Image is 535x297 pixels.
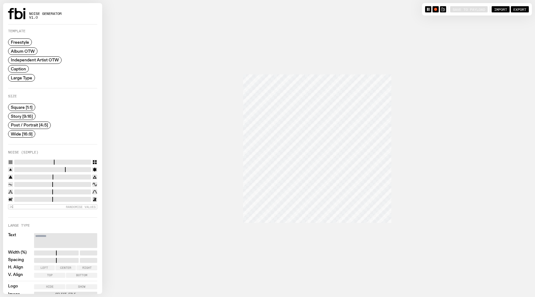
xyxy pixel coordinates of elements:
button: Import [492,6,510,12]
span: Story [9:16] [11,114,33,118]
span: Center [60,266,71,269]
label: H. Align [8,265,23,270]
button: Save to Payload [450,6,488,12]
span: Freestyle [11,40,29,45]
button: Export [511,6,529,12]
span: v1.0 [29,16,62,19]
span: Right [82,266,92,269]
span: Top [47,274,53,277]
span: Independent Artist OTW [11,58,59,62]
span: Bottom [76,274,87,277]
span: Caption [11,67,26,71]
label: Width (%) [8,250,27,255]
span: Import [494,7,507,11]
span: Large Type [11,75,32,80]
span: Randomise Values [66,205,96,209]
span: Show [78,285,85,288]
label: V. Align [8,273,23,278]
button: Randomise Values [8,204,97,209]
span: Post / Portrait [4:5] [11,123,48,127]
label: Noise (Simple) [8,151,38,154]
label: Select File [35,292,96,297]
label: Size [8,95,17,98]
span: Hide [46,285,54,288]
span: Square [1:1] [11,105,33,110]
span: Export [513,7,526,11]
span: Album OTW [11,49,35,53]
label: Template [8,29,25,33]
label: Spacing [8,258,24,263]
span: Wide [16:9] [11,132,33,136]
span: Save to Payload [453,7,485,11]
label: Image [8,292,20,296]
label: Logo [8,284,18,289]
span: Noise Generator [29,12,62,16]
label: Text [8,233,16,248]
label: Large Type [8,224,30,227]
span: Left [41,266,48,269]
